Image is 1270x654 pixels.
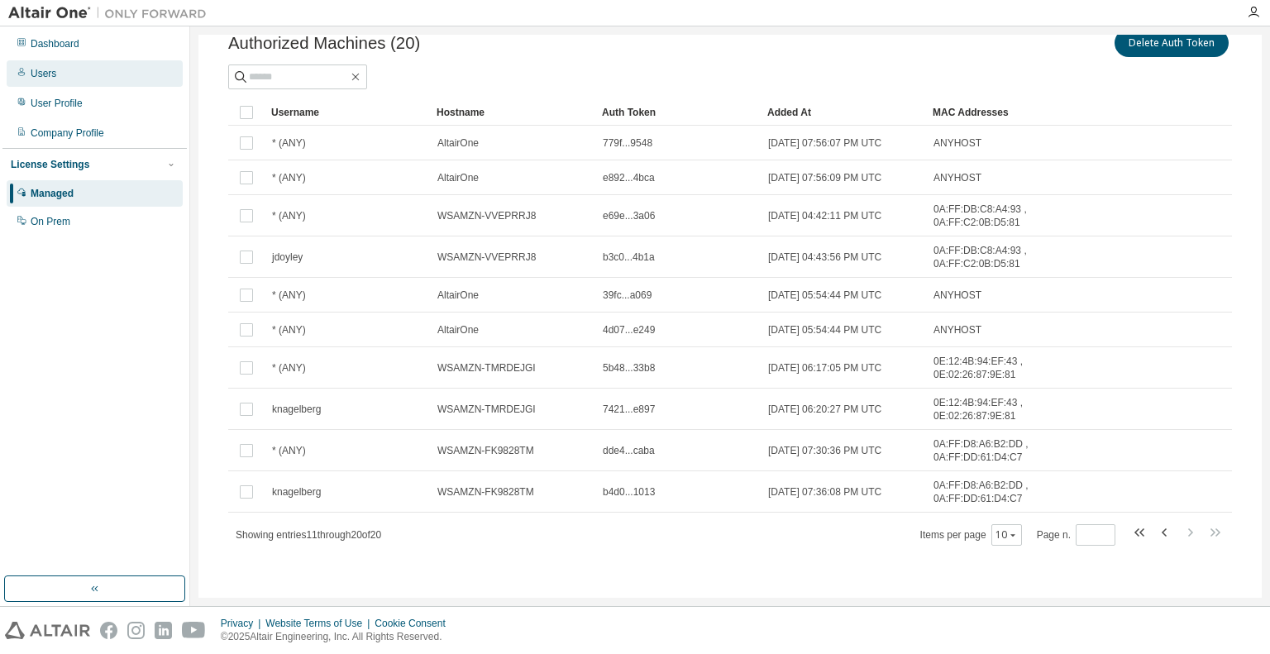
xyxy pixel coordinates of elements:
div: On Prem [31,215,70,228]
span: * (ANY) [272,136,306,150]
span: [DATE] 05:54:44 PM UTC [768,323,881,337]
span: AltairOne [437,171,479,184]
span: [DATE] 04:43:56 PM UTC [768,251,881,264]
span: dde4...caba [603,444,655,457]
span: Showing entries 11 through 20 of 20 [236,529,381,541]
span: 0A:FF:DB:C8:A4:93 , 0A:FF:C2:0B:D5:81 [933,244,1049,270]
span: jdoyley [272,251,303,264]
span: ANYHOST [933,289,981,302]
span: * (ANY) [272,444,306,457]
div: User Profile [31,97,83,110]
span: knagelberg [272,403,321,416]
span: [DATE] 07:56:09 PM UTC [768,171,881,184]
div: License Settings [11,158,89,171]
span: b4d0...1013 [603,485,655,499]
div: MAC Addresses [933,99,1050,126]
span: 779f...9548 [603,136,652,150]
span: [DATE] 07:30:36 PM UTC [768,444,881,457]
img: youtube.svg [182,622,206,639]
span: WSAMZN-VVEPRRJ8 [437,209,536,222]
span: WSAMZN-TMRDEJGI [437,361,536,375]
div: Username [271,99,423,126]
span: * (ANY) [272,171,306,184]
span: ANYHOST [933,323,981,337]
span: [DATE] 05:54:44 PM UTC [768,289,881,302]
button: Delete Auth Token [1115,29,1229,57]
span: e892...4bca [603,171,655,184]
img: facebook.svg [100,622,117,639]
button: 10 [995,528,1018,542]
div: Added At [767,99,919,126]
span: * (ANY) [272,289,306,302]
span: AltairOne [437,136,479,150]
span: WSAMZN-FK9828TM [437,444,534,457]
span: ANYHOST [933,136,981,150]
span: AltairOne [437,323,479,337]
span: 5b48...33b8 [603,361,655,375]
span: 0E:12:4B:94:EF:43 , 0E:02:26:87:9E:81 [933,396,1049,422]
span: ANYHOST [933,171,981,184]
img: Altair One [8,5,215,21]
span: 0A:FF:D8:A6:B2:DD , 0A:FF:DD:61:D4:C7 [933,437,1049,464]
span: [DATE] 06:20:27 PM UTC [768,403,881,416]
p: © 2025 Altair Engineering, Inc. All Rights Reserved. [221,630,456,644]
img: linkedin.svg [155,622,172,639]
span: AltairOne [437,289,479,302]
span: WSAMZN-FK9828TM [437,485,534,499]
span: knagelberg [272,485,321,499]
span: [DATE] 06:17:05 PM UTC [768,361,881,375]
span: WSAMZN-VVEPRRJ8 [437,251,536,264]
div: Cookie Consent [375,617,455,630]
span: [DATE] 07:36:08 PM UTC [768,485,881,499]
span: * (ANY) [272,361,306,375]
span: b3c0...4b1a [603,251,655,264]
div: Privacy [221,617,265,630]
div: Auth Token [602,99,754,126]
span: * (ANY) [272,323,306,337]
span: e69e...3a06 [603,209,655,222]
span: 39fc...a069 [603,289,652,302]
div: Dashboard [31,37,79,50]
span: 0A:FF:D8:A6:B2:DD , 0A:FF:DD:61:D4:C7 [933,479,1049,505]
span: [DATE] 07:56:07 PM UTC [768,136,881,150]
img: altair_logo.svg [5,622,90,639]
div: Website Terms of Use [265,617,375,630]
span: * (ANY) [272,209,306,222]
div: Company Profile [31,127,104,140]
span: Authorized Machines (20) [228,34,420,53]
span: 0A:FF:DB:C8:A4:93 , 0A:FF:C2:0B:D5:81 [933,203,1049,229]
div: Hostname [437,99,589,126]
span: [DATE] 04:42:11 PM UTC [768,209,881,222]
img: instagram.svg [127,622,145,639]
span: Page n. [1037,524,1115,546]
span: 7421...e897 [603,403,655,416]
div: Users [31,67,56,80]
span: 0E:12:4B:94:EF:43 , 0E:02:26:87:9E:81 [933,355,1049,381]
span: WSAMZN-TMRDEJGI [437,403,536,416]
span: 4d07...e249 [603,323,655,337]
div: Managed [31,187,74,200]
span: Items per page [920,524,1022,546]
